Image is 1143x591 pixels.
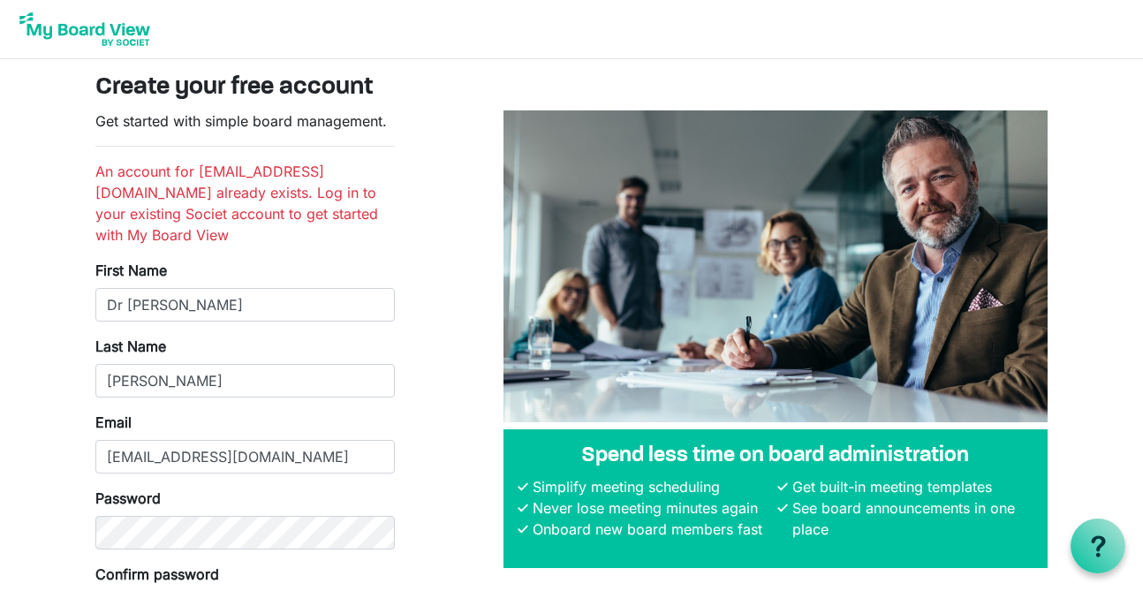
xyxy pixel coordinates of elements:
li: Onboard new board members fast [528,519,774,540]
li: See board announcements in one place [788,497,1033,540]
h3: Create your free account [95,73,1048,103]
label: Confirm password [95,564,219,585]
span: Get started with simple board management. [95,112,387,130]
img: My Board View Logo [14,7,155,51]
label: Email [95,412,132,433]
img: A photograph of board members sitting at a table [503,110,1048,422]
h4: Spend less time on board administration [518,443,1033,469]
li: Get built-in meeting templates [788,476,1033,497]
label: First Name [95,260,167,281]
li: An account for [EMAIL_ADDRESS][DOMAIN_NAME] already exists. Log in to your existing Societ accoun... [95,161,395,246]
label: Last Name [95,336,166,357]
li: Simplify meeting scheduling [528,476,774,497]
label: Password [95,488,161,509]
li: Never lose meeting minutes again [528,497,774,519]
